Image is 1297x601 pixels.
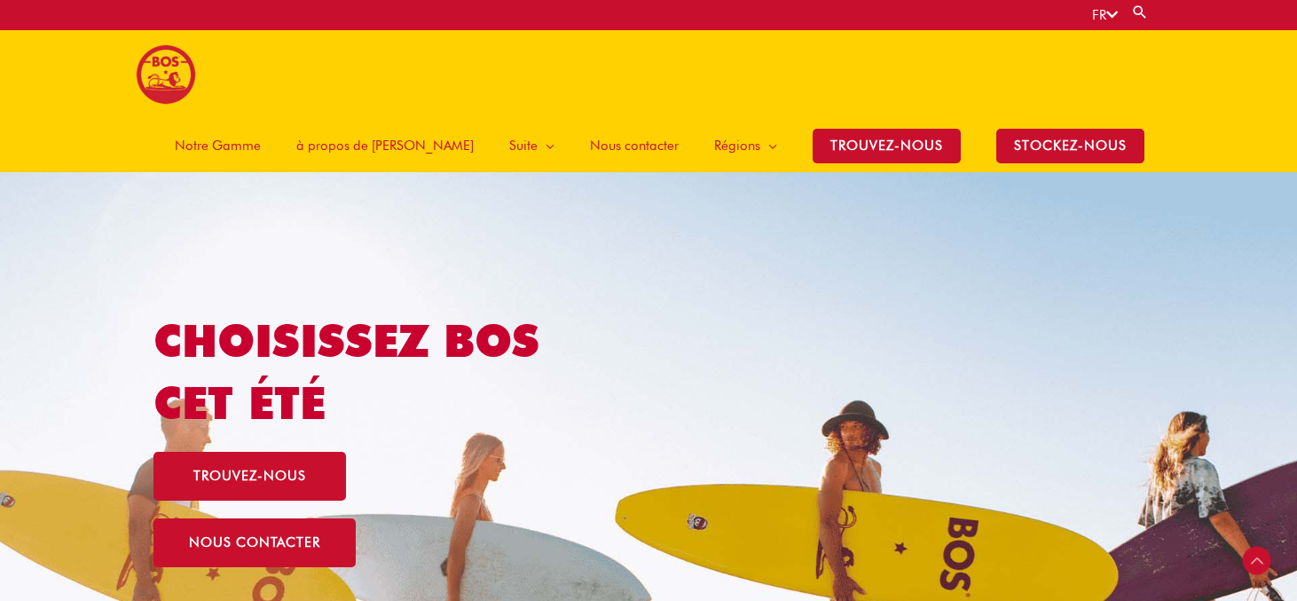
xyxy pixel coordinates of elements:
span: Nous contacter [590,119,679,172]
a: trouvez-nous [153,452,346,501]
a: Nous contacter [572,119,696,172]
a: Notre Gamme [157,119,279,172]
span: trouvez-nous [193,470,306,483]
a: nous contacter [153,518,356,567]
span: stockez-nous [996,129,1144,163]
img: BOS logo finals-200px [136,44,196,105]
span: Notre Gamme [175,119,261,172]
a: Search button [1131,4,1149,20]
a: TROUVEZ-NOUS [795,119,979,172]
a: Régions [696,119,795,172]
span: TROUVEZ-NOUS [813,129,961,163]
span: à propos de [PERSON_NAME] [296,119,474,172]
a: Suite [491,119,572,172]
a: à propos de [PERSON_NAME] [279,119,491,172]
span: Régions [714,119,760,172]
a: stockez-nous [979,119,1162,172]
span: Suite [509,119,538,172]
nav: Site Navigation [144,119,1162,172]
span: nous contacter [189,536,320,550]
a: FR [1092,7,1118,23]
h1: Choisissez BOS cet été [153,310,601,434]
